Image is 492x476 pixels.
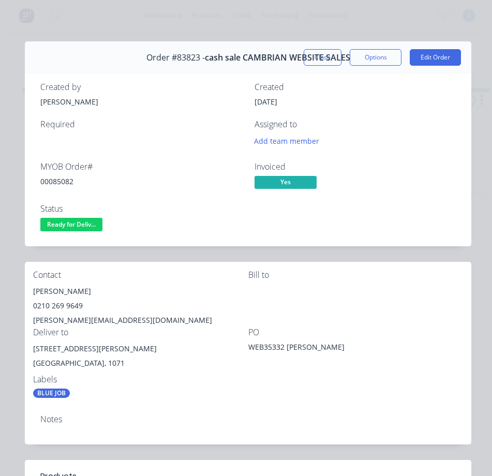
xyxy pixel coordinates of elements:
span: [DATE] [255,97,277,107]
div: MYOB Order # [40,162,242,172]
button: Options [350,49,401,66]
div: Notes [40,414,456,424]
div: Required [40,120,242,129]
div: Created [255,82,456,92]
div: WEB35332 [PERSON_NAME] [248,341,378,356]
button: Add team member [248,134,324,148]
button: Add team member [255,134,325,148]
div: Contact [33,270,248,280]
div: BLUE JOB [33,389,70,398]
button: Ready for Deliv... [40,218,102,233]
div: Labels [33,375,248,384]
div: Status [40,204,242,214]
span: Yes [255,176,317,189]
div: Created by [40,82,242,92]
div: [PERSON_NAME] [33,284,248,299]
div: Assigned to [255,120,456,129]
button: Edit Order [410,49,461,66]
span: Order #83823 - [146,53,205,63]
div: [PERSON_NAME][EMAIL_ADDRESS][DOMAIN_NAME] [33,313,248,328]
div: [PERSON_NAME]0210 269 9649[PERSON_NAME][EMAIL_ADDRESS][DOMAIN_NAME] [33,284,248,328]
div: Bill to [248,270,464,280]
button: Close [304,49,341,66]
div: [PERSON_NAME] [40,96,242,107]
div: Invoiced [255,162,456,172]
span: cash sale CAMBRIAN WEBSITE SALES [205,53,350,63]
div: PO [248,328,464,337]
div: Deliver to [33,328,248,337]
span: Ready for Deliv... [40,218,102,231]
div: [STREET_ADDRESS][PERSON_NAME][GEOGRAPHIC_DATA], 1071 [33,341,248,375]
div: [GEOGRAPHIC_DATA], 1071 [33,356,248,370]
div: 0210 269 9649 [33,299,248,313]
div: [STREET_ADDRESS][PERSON_NAME] [33,341,248,356]
div: 00085082 [40,176,242,187]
